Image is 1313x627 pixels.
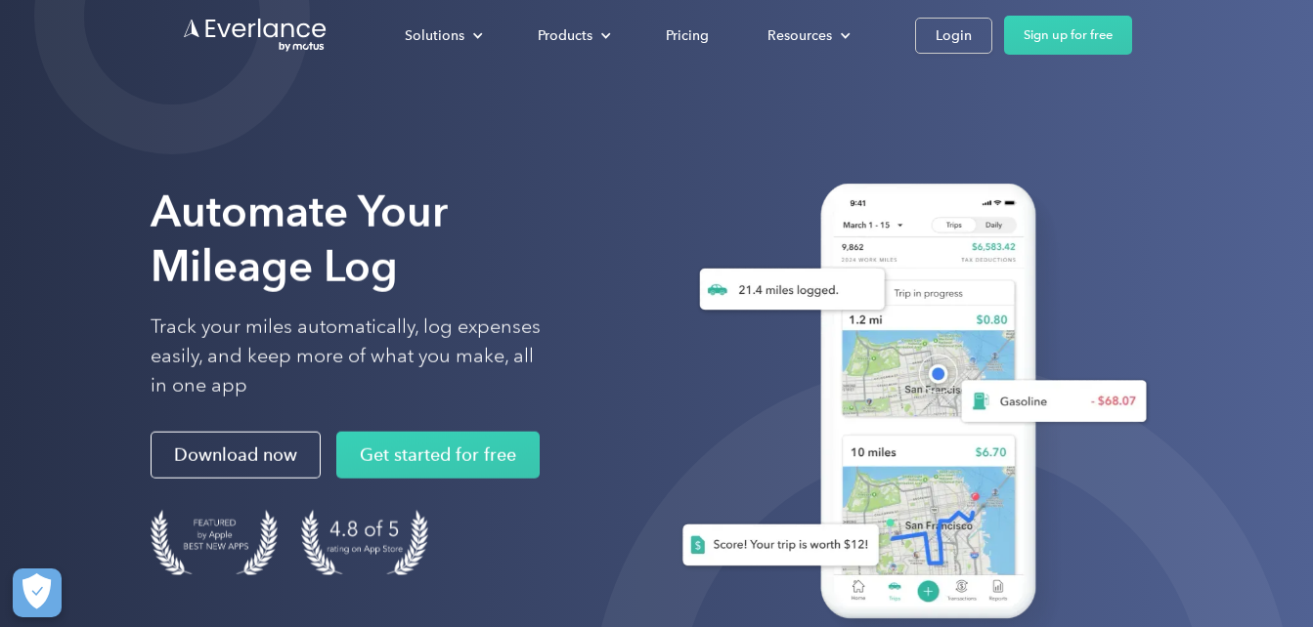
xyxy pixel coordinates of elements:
[666,23,709,48] div: Pricing
[646,19,728,53] a: Pricing
[538,23,592,48] div: Products
[915,18,992,54] a: Login
[1004,16,1132,55] a: Sign up for free
[748,19,866,53] div: Resources
[182,17,328,54] a: Go to homepage
[151,432,321,479] a: Download now
[518,19,627,53] div: Products
[336,432,540,479] a: Get started for free
[767,23,832,48] div: Resources
[151,510,278,575] img: Badge for Featured by Apple Best New Apps
[151,186,448,292] strong: Automate Your Mileage Log
[13,568,62,617] button: Cookies Settings
[936,23,972,48] div: Login
[151,313,542,400] p: Track your miles automatically, log expenses easily, and keep more of what you make, all in one app
[405,23,464,48] div: Solutions
[301,510,428,575] img: 4.9 out of 5 stars on the app store
[385,19,499,53] div: Solutions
